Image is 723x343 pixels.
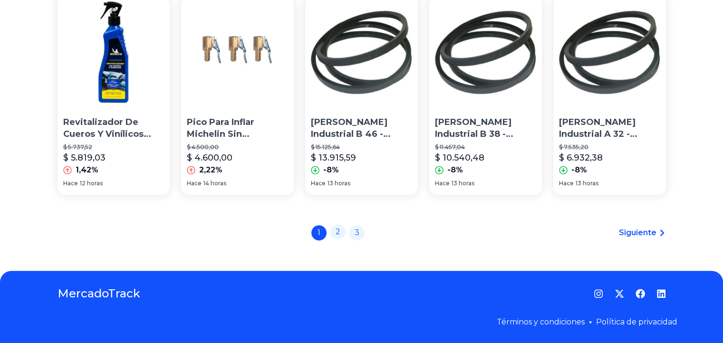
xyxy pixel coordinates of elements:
a: Siguiente [619,227,666,238]
a: Política de privacidad [596,317,677,326]
span: 12 horas [80,180,103,187]
p: -8% [447,164,463,176]
a: Twitter [615,289,624,298]
a: Facebook [636,289,645,298]
p: $ 6.932,38 [559,151,603,164]
p: -8% [571,164,587,176]
p: $ 7.535,20 [559,143,660,151]
p: $ 4.500,00 [187,143,288,151]
p: 1,42% [76,164,98,176]
a: Instagram [594,289,603,298]
a: 3 [349,225,365,240]
span: 13 horas [328,180,350,187]
p: [PERSON_NAME] Industrial B 46 - Steigentech / Michelin [311,116,412,140]
p: $ 4.600,00 [187,151,232,164]
span: Hace [63,180,78,187]
p: 2,22% [199,164,222,176]
span: Siguiente [619,227,656,238]
p: $ 13.915,59 [311,151,356,164]
p: $ 15.125,64 [311,143,412,151]
span: 13 horas [576,180,598,187]
p: $ 10.540,48 [435,151,484,164]
span: Hace [311,180,326,187]
span: Hace [559,180,574,187]
p: Revitalizador De Cueros Y Vinílicos Michelin Lubri Franco [63,116,164,140]
span: 13 horas [452,180,474,187]
a: Términos y condiciones [497,317,585,326]
span: Hace [187,180,202,187]
span: Hace [435,180,450,187]
a: LinkedIn [656,289,666,298]
p: $ 11.457,04 [435,143,536,151]
span: 14 horas [203,180,226,187]
a: MercadoTrack [58,286,140,301]
p: [PERSON_NAME] Industrial A 32 - Steigentech / Michelin [559,116,660,140]
p: Pico Para Inflar Michelin Sin Retencion [187,116,288,140]
p: $ 5.819,03 [63,151,106,164]
p: $ 5.737,52 [63,143,164,151]
p: -8% [323,164,339,176]
a: 2 [330,224,346,239]
p: [PERSON_NAME] Industrial B 38 - Steigentech / Michelin [435,116,536,140]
